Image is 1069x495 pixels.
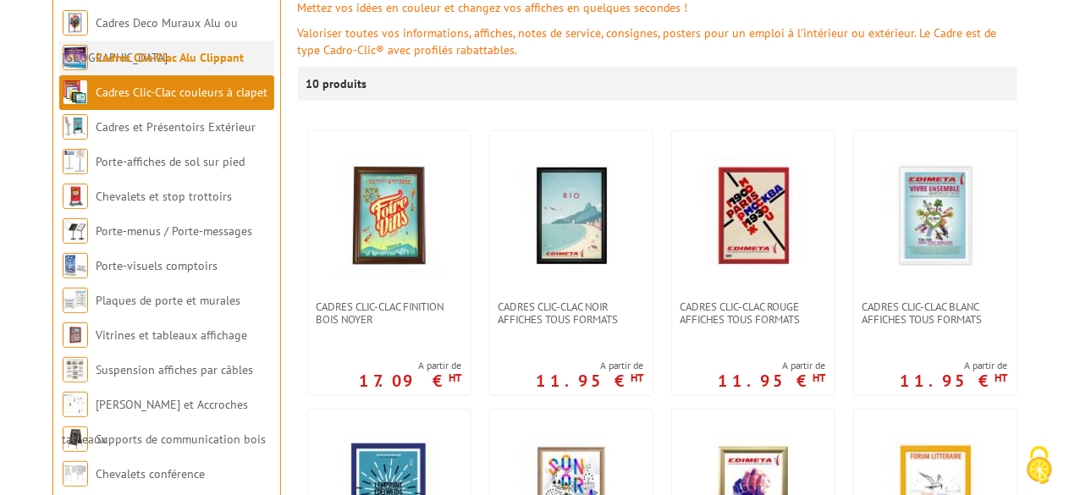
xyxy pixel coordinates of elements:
a: Suspension affiches par câbles [96,362,254,377]
a: Vitrines et tableaux affichage [96,327,248,343]
a: Cadres Clic-Clac Alu Clippant [96,50,245,65]
img: Cookies (fenêtre modale) [1018,444,1061,487]
img: Plaques de porte et murales [63,288,88,313]
span: A partir de [360,359,462,372]
img: CADRES CLIC-CLAC FINITION BOIS NOYER [330,157,449,275]
span: A partir de [537,359,644,372]
img: Cadres clic-clac noir affiches tous formats [512,157,631,275]
span: Cadres clic-clac rouge affiches tous formats [681,300,826,326]
p: 11.95 € [719,376,826,386]
img: Cadres clic-clac rouge affiches tous formats [694,157,813,275]
a: Cadres et Présentoirs Extérieur [96,119,256,135]
img: Porte-visuels comptoirs [63,253,88,278]
img: Cimaises et Accroches tableaux [63,392,88,417]
a: Porte-menus / Porte-messages [96,223,253,239]
a: [PERSON_NAME] et Accroches tableaux [63,397,249,447]
img: Suspension affiches par câbles [63,357,88,382]
span: CADRES CLIC-CLAC FINITION BOIS NOYER [317,300,462,326]
span: A partir de [719,359,826,372]
img: Vitrines et tableaux affichage [63,322,88,348]
img: Cadres et Présentoirs Extérieur [63,114,88,140]
p: 11.95 € [901,376,1008,386]
a: Cadres clic-clac rouge affiches tous formats [672,300,835,326]
p: 17.09 € [360,376,462,386]
font: Valoriser toutes vos informations, affiches, notes de service, consignes, posters pour un emploi ... [298,25,997,58]
p: 11.95 € [537,376,644,386]
a: Plaques de porte et murales [96,293,241,308]
sup: HT [449,371,462,385]
img: Porte-affiches de sol sur pied [63,149,88,174]
img: Chevalets et stop trottoirs [63,184,88,209]
a: CADRES CLIC-CLAC FINITION BOIS NOYER [308,300,471,326]
span: Cadres clic-clac noir affiches tous formats [499,300,644,326]
a: Cadres clic-clac noir affiches tous formats [490,300,653,326]
span: A partir de [901,359,1008,372]
sup: HT [813,371,826,385]
a: Porte-visuels comptoirs [96,258,218,273]
sup: HT [995,371,1008,385]
span: Cadres clic-clac blanc affiches tous formats [862,300,1008,326]
p: 10 produits [306,67,370,101]
a: Chevalets et stop trottoirs [96,189,233,204]
a: Porte-affiches de sol sur pied [96,154,245,169]
img: Cadres clic-clac blanc affiches tous formats [876,157,995,275]
a: Cadres Clic-Clac couleurs à clapet [96,85,268,100]
img: Porte-menus / Porte-messages [63,218,88,244]
img: Cadres Clic-Clac couleurs à clapet [63,80,88,105]
a: Chevalets conférence [96,466,206,481]
a: Supports de communication bois [96,432,267,447]
a: Cadres Deco Muraux Alu ou [GEOGRAPHIC_DATA] [63,15,239,65]
button: Cookies (fenêtre modale) [1010,437,1069,495]
a: Cadres clic-clac blanc affiches tous formats [854,300,1017,326]
img: Cadres Deco Muraux Alu ou Bois [63,10,88,36]
sup: HT [631,371,644,385]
